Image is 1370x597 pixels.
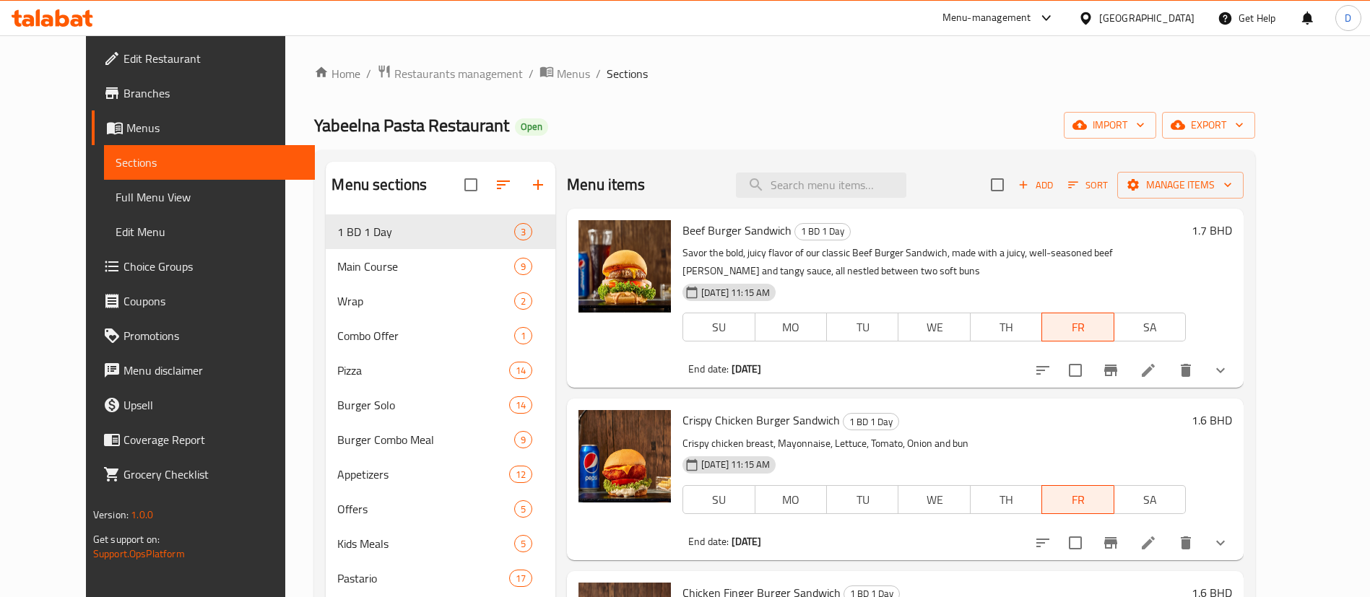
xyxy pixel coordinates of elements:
span: Manage items [1129,176,1232,194]
span: Restaurants management [394,65,523,82]
div: items [509,362,532,379]
span: Select section [982,170,1013,200]
button: Add section [521,167,555,202]
button: SU [682,313,755,341]
button: Sort [1065,174,1111,196]
span: Upsell [123,396,303,414]
span: [DATE] 11:15 AM [695,286,776,300]
span: TH [976,317,1036,338]
span: Edit Menu [116,223,303,240]
a: Edit Menu [104,214,315,249]
span: Version: [93,505,129,524]
span: Sort sections [486,167,521,202]
span: [DATE] 11:15 AM [695,458,776,471]
button: export [1162,112,1255,139]
a: Sections [104,145,315,180]
span: Grocery Checklist [123,466,303,483]
button: SU [682,485,755,514]
a: Grocery Checklist [92,457,315,492]
span: 1 [515,329,532,343]
button: TU [826,485,898,514]
span: 1 BD 1 Day [337,223,514,240]
span: Sort [1068,177,1108,193]
a: Support.OpsPlatform [93,544,185,563]
div: Burger Solo14 [326,388,555,422]
button: Branch-specific-item [1093,353,1128,388]
div: Pastario17 [326,561,555,596]
button: MO [755,485,827,514]
button: sort-choices [1026,353,1060,388]
span: Menus [557,65,590,82]
span: End date: [688,359,729,378]
img: Crispy Chicken Burger Sandwich [578,410,671,502]
span: Choice Groups [123,258,303,275]
span: FR [1048,489,1108,510]
span: export [1174,116,1244,134]
svg: Show Choices [1212,362,1229,379]
div: items [514,500,532,518]
div: items [514,431,532,448]
span: Appetizers [337,466,508,483]
a: Coverage Report [92,422,315,457]
span: 17 [510,572,532,585]
div: items [509,466,532,483]
span: Get support on: [93,530,160,549]
div: Offers [337,500,514,518]
div: Kids Meals5 [326,526,555,561]
button: FR [1041,485,1114,514]
span: Promotions [123,327,303,344]
button: sort-choices [1026,526,1060,560]
div: Menu-management [942,9,1031,27]
div: Appetizers12 [326,457,555,492]
span: 5 [515,537,532,551]
button: WE [898,485,970,514]
div: Burger Combo Meal9 [326,422,555,457]
span: 14 [510,398,532,412]
span: 3 [515,225,532,239]
a: Coupons [92,284,315,318]
div: 1 BD 1 Day [794,223,851,240]
div: Pizza14 [326,353,555,388]
span: Beef Burger Sandwich [682,219,792,241]
div: Wrap2 [326,284,555,318]
span: Add item [1013,174,1059,196]
button: Add [1013,174,1059,196]
div: items [514,535,532,552]
div: 1 BD 1 Day3 [326,214,555,249]
button: TH [970,313,1042,341]
span: 5 [515,502,532,516]
span: Combo Offer [337,327,514,344]
span: 12 [510,468,532,481]
span: Main Course [337,258,514,275]
button: SA [1114,313,1186,341]
span: SU [689,317,749,338]
button: SA [1114,485,1186,514]
span: Yabeelna Pasta Restaurant [314,109,509,141]
span: 2 [515,295,532,308]
div: Combo Offer1 [326,318,555,353]
span: MO [761,317,821,338]
span: Coverage Report [123,431,303,448]
span: Menus [126,119,303,136]
span: Kids Meals [337,535,514,552]
button: delete [1169,526,1203,560]
a: Menus [92,110,315,145]
span: Sections [607,65,648,82]
span: 1.0.0 [131,505,153,524]
span: Add [1016,177,1055,193]
div: items [509,396,532,414]
nav: breadcrumb [314,64,1255,83]
div: Main Course9 [326,249,555,284]
span: TH [976,489,1036,510]
span: import [1075,116,1145,134]
span: 9 [515,433,532,447]
span: Sort items [1059,174,1117,196]
div: items [509,570,532,587]
span: MO [761,489,821,510]
div: Offers5 [326,492,555,526]
a: Edit menu item [1140,534,1157,552]
a: Branches [92,76,315,110]
span: 1 BD 1 Day [844,414,898,430]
